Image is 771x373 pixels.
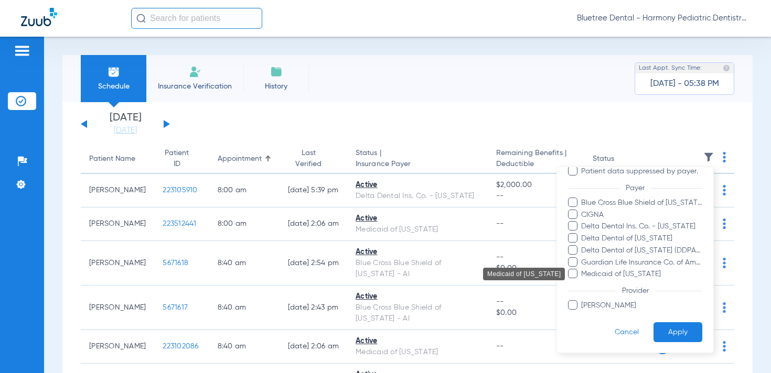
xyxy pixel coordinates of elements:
[581,257,702,268] span: Guardian Life Insurance Co. of America
[581,166,702,177] span: Patient data suppressed by payer.
[581,198,702,209] span: Blue Cross Blue Shield of [US_STATE] - AI
[581,269,702,280] span: Medicaid of [US_STATE]
[654,322,702,343] button: Apply
[581,300,702,311] span: [PERSON_NAME]
[619,184,651,192] span: Payer
[581,245,702,256] span: Delta Dental of [US_STATE] (DDPA) - AI
[581,209,702,220] span: CIGNA
[615,287,655,294] span: Provider
[581,221,702,232] span: Delta Dental Ins. Co. - [US_STATE]
[600,322,654,343] button: Cancel
[483,268,565,280] div: Medicaid of [US_STATE]
[719,323,771,373] iframe: Chat Widget
[581,233,702,244] span: Delta Dental of [US_STATE]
